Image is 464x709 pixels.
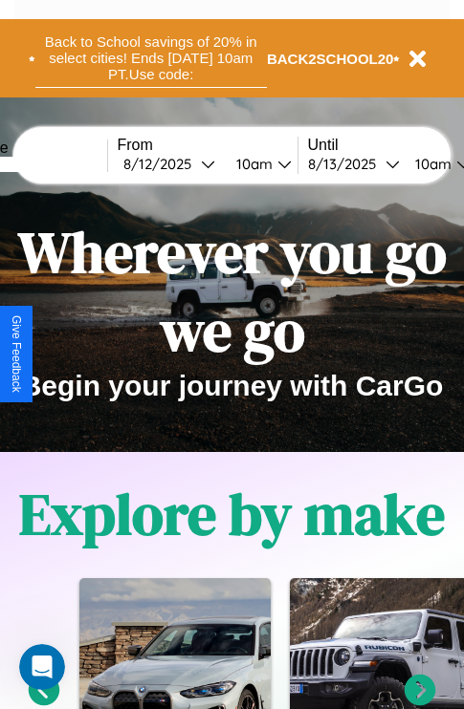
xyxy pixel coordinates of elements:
[118,154,221,174] button: 8/12/2025
[267,51,394,67] b: BACK2SCHOOL20
[406,155,456,173] div: 10am
[118,137,298,154] label: From
[19,644,65,690] iframe: Intercom live chat
[308,155,386,173] div: 8 / 13 / 2025
[221,154,298,174] button: 10am
[35,29,267,88] button: Back to School savings of 20% in select cities! Ends [DATE] 10am PT.Use code:
[10,315,23,393] div: Give Feedback
[123,155,201,173] div: 8 / 12 / 2025
[227,155,277,173] div: 10am
[19,475,445,553] h1: Explore by make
